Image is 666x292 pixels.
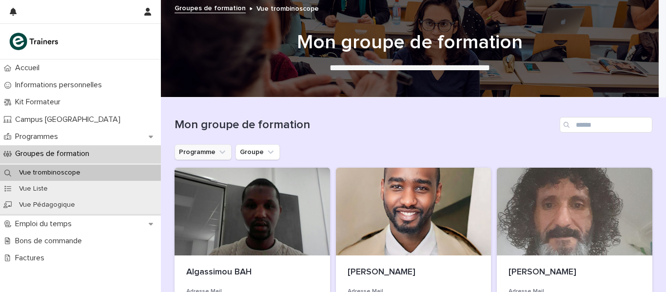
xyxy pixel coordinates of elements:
[11,253,52,263] p: Factures
[8,32,61,51] img: K0CqGN7SDeD6s4JG8KQk
[175,144,232,160] button: Programme
[11,219,79,229] p: Emploi du temps
[11,169,88,177] p: Vue trombinoscope
[11,149,97,158] p: Groupes de formation
[11,80,110,90] p: Informations personnelles
[560,117,652,133] input: Search
[348,267,480,278] p: [PERSON_NAME]
[175,118,556,132] h1: Mon groupe de formation
[175,2,246,13] a: Groupes de formation
[235,144,280,160] button: Groupe
[186,267,318,278] p: Algassimou BAH
[256,2,319,13] p: Vue trombinoscope
[171,31,649,54] h1: Mon groupe de formation
[11,63,47,73] p: Accueil
[11,132,66,141] p: Programmes
[509,267,641,278] p: [PERSON_NAME]
[11,97,68,107] p: Kit Formateur
[11,236,90,246] p: Bons de commande
[11,201,83,209] p: Vue Pédagogique
[11,185,56,193] p: Vue Liste
[11,115,128,124] p: Campus [GEOGRAPHIC_DATA]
